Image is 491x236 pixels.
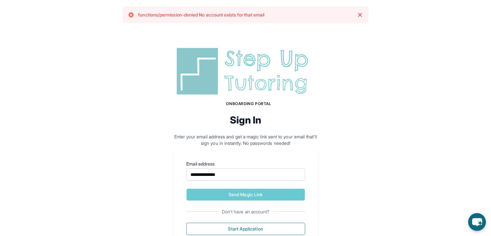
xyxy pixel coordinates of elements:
h1: Onboarding Portal [180,101,318,106]
img: Step Up Tutoring horizontal logo [173,45,318,97]
p: functions/permission-denied No account exists for that email [138,12,264,18]
h2: Sign In [173,114,318,126]
button: Start Application [186,223,305,235]
label: Email address [186,161,305,167]
button: chat-button [468,213,486,231]
p: Enter your email address and get a magic link sent to your email that'll sign you in instantly. N... [173,134,318,146]
button: Send Magic Link [186,188,305,201]
span: Don't have an account? [219,209,272,215]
